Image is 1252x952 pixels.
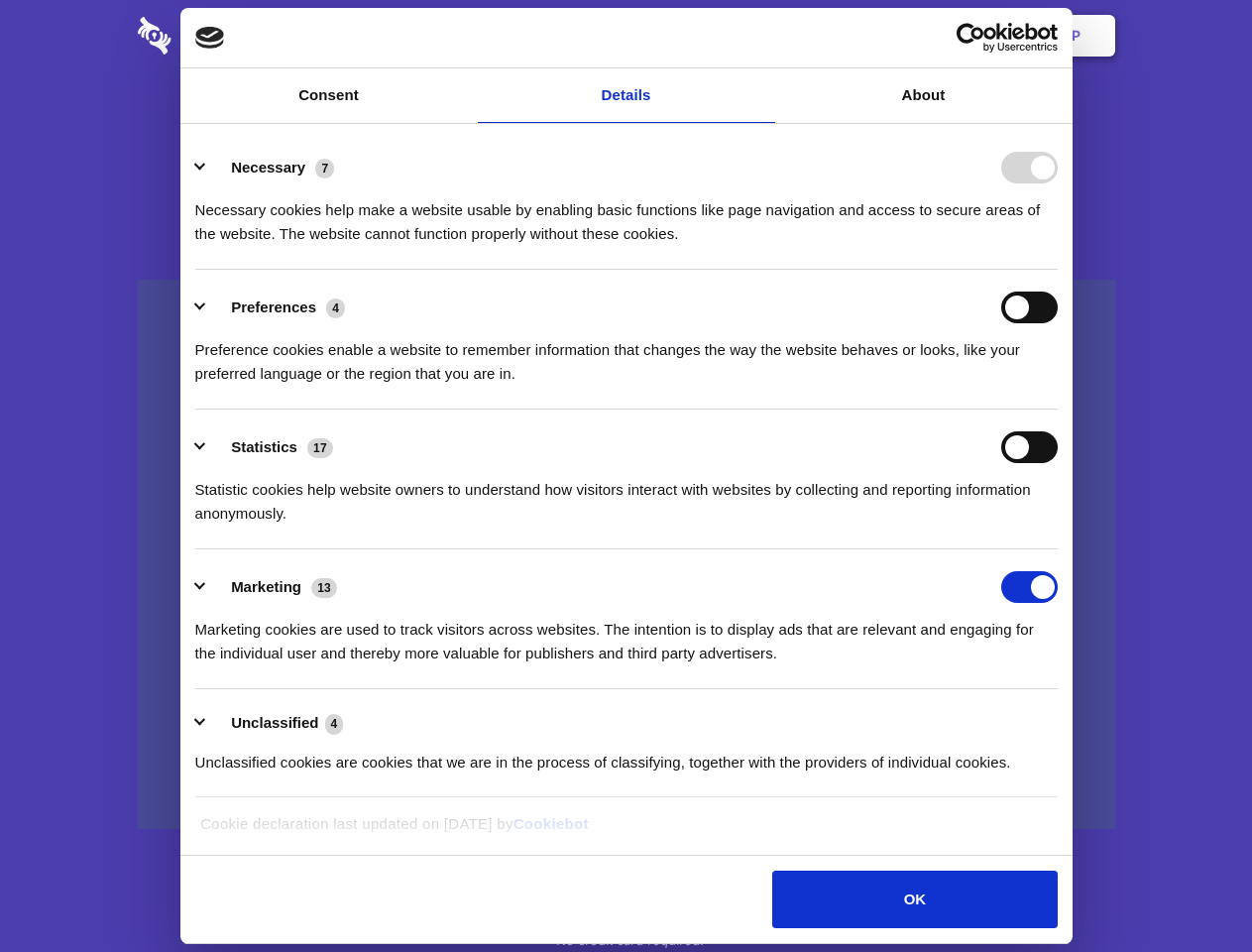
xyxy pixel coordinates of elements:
a: Wistia video thumbnail [138,280,1115,830]
button: OK [772,871,1057,928]
span: 7 [315,159,334,178]
label: Statistics [231,438,297,455]
a: About [775,68,1073,123]
div: Marketing cookies are used to track visitors across websites. The intention is to display ads tha... [195,603,1058,665]
span: 17 [307,438,333,458]
a: Login [899,5,985,66]
label: Necessary [231,159,305,176]
img: logo-wordmark-white-trans-d4663122ce5f474addd5e946df7df03e33cb6a1c49d2221995e7729f52c070b2.svg [138,17,307,55]
a: Usercentrics Cookiebot - opens in a new window [884,23,1058,53]
a: Contact [804,5,895,66]
a: Consent [180,68,478,123]
a: Pricing [582,5,668,66]
label: Marketing [231,578,301,595]
div: Unclassified cookies are cookies that we are in the process of classifying, together with the pro... [195,736,1058,774]
div: Cookie declaration last updated on [DATE] by [185,812,1067,851]
div: Necessary cookies help make a website usable by enabling basic functions like page navigation and... [195,183,1058,246]
div: Preference cookies enable a website to remember information that changes the way the website beha... [195,323,1058,386]
span: 4 [325,714,344,734]
h1: Eliminate Slack Data Loss. [138,89,1115,161]
a: Cookiebot [513,815,589,832]
label: Preferences [231,298,316,315]
span: 13 [311,578,337,598]
a: Details [478,68,775,123]
button: Unclassified (4) [195,711,356,736]
div: Statistic cookies help website owners to understand how visitors interact with websites by collec... [195,463,1058,526]
button: Preferences (4) [195,292,358,323]
iframe: Drift Widget Chat Controller [1153,853,1228,928]
h4: Auto-redaction of sensitive data, encrypted data sharing and self-destructing private chats. Shar... [138,180,1115,246]
button: Statistics (17) [195,431,346,463]
span: 4 [326,298,345,318]
img: logo [195,27,225,49]
button: Necessary (7) [195,152,347,183]
button: Marketing (13) [195,571,350,603]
